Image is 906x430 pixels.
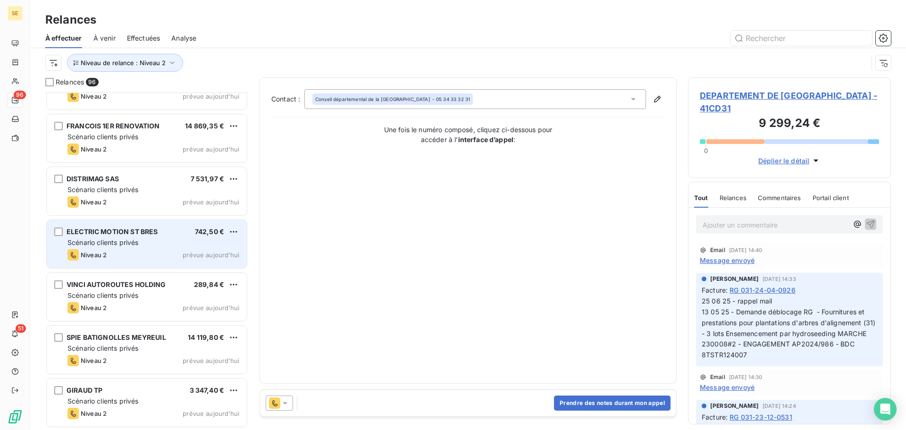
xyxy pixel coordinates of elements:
span: FRANCOIS 1ER RENOVATION [67,122,159,130]
span: 7 531,97 € [191,175,225,183]
div: - 05 34 33 32 31 [315,96,470,102]
span: [DATE] 14:33 [763,276,796,282]
span: 742,50 € [195,228,224,236]
span: VINCI AUTOROUTES HOLDING [67,280,166,288]
span: Niveau 2 [81,410,107,417]
span: 51 [16,324,26,333]
span: 14 869,35 € [185,122,224,130]
span: Portail client [813,194,849,202]
span: prévue aujourd’hui [183,304,239,312]
span: 289,84 € [194,280,224,288]
button: Niveau de relance : Niveau 2 [67,54,183,72]
span: 14 119,80 € [188,333,224,341]
span: Scénario clients privés [67,133,138,141]
span: [DATE] 14:24 [763,403,796,409]
div: SE [8,6,23,21]
p: Une fois le numéro composé, cliquez ci-dessous pour accéder à l’ : [374,125,562,144]
span: Niveau 2 [81,145,107,153]
span: [PERSON_NAME] [710,402,759,410]
span: Niveau 2 [81,251,107,259]
span: Relances [56,77,84,87]
span: Message envoyé [700,255,755,265]
span: Analyse [171,34,196,43]
h3: 9 299,24 € [700,115,879,134]
span: Facture : [702,412,728,422]
span: 96 [14,91,26,99]
span: Niveau 2 [81,357,107,364]
div: grid [45,93,248,430]
span: Message envoyé [700,382,755,392]
strong: interface d’appel [458,135,514,143]
span: prévue aujourd’hui [183,357,239,364]
span: Relances [720,194,747,202]
span: Effectuées [127,34,160,43]
span: prévue aujourd’hui [183,93,239,100]
span: Conseil départemental de la [GEOGRAPHIC_DATA] [315,96,430,102]
span: Email [710,374,725,380]
span: Niveau 2 [81,198,107,206]
span: Scénario clients privés [67,291,138,299]
span: Déplier le détail [758,156,810,166]
span: Scénario clients privés [67,344,138,352]
img: Logo LeanPay [8,409,23,424]
span: prévue aujourd’hui [183,410,239,417]
h3: Relances [45,11,96,28]
span: SPIE BATIGNOLLES MEYREUIL [67,333,166,341]
span: prévue aujourd’hui [183,251,239,259]
span: Niveau 2 [81,93,107,100]
button: Déplier le détail [755,155,824,166]
span: Tout [694,194,708,202]
span: ELECTRIC MOTION ST BRES [67,228,158,236]
span: Email [710,247,725,253]
span: 96 [86,78,98,86]
span: [DATE] 14:30 [729,374,763,380]
span: Commentaires [758,194,801,202]
span: Facture : [702,285,728,295]
div: Open Intercom Messenger [874,398,897,421]
span: prévue aujourd’hui [183,145,239,153]
label: Contact : [271,94,304,104]
span: 0 [704,147,708,154]
span: Scénario clients privés [67,397,138,405]
span: RG 031-23-12-0531 [730,412,792,422]
span: Niveau de relance : Niveau 2 [81,59,166,67]
span: DEPARTEMENT DE [GEOGRAPHIC_DATA] - 41CD31 [700,89,879,115]
span: GIRAUD TP [67,386,102,394]
span: Niveau 2 [81,304,107,312]
span: À effectuer [45,34,82,43]
button: Prendre des notes durant mon appel [554,396,671,411]
span: 3 347,40 € [190,386,225,394]
span: Scénario clients privés [67,238,138,246]
span: prévue aujourd’hui [183,198,239,206]
span: DISTRIMAG SAS [67,175,119,183]
span: À venir [93,34,116,43]
span: Scénario clients privés [67,185,138,194]
span: [PERSON_NAME] [710,275,759,283]
input: Rechercher [730,31,872,46]
span: [DATE] 14:40 [729,247,763,253]
span: RG 031-24-04-0926 [730,285,796,295]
